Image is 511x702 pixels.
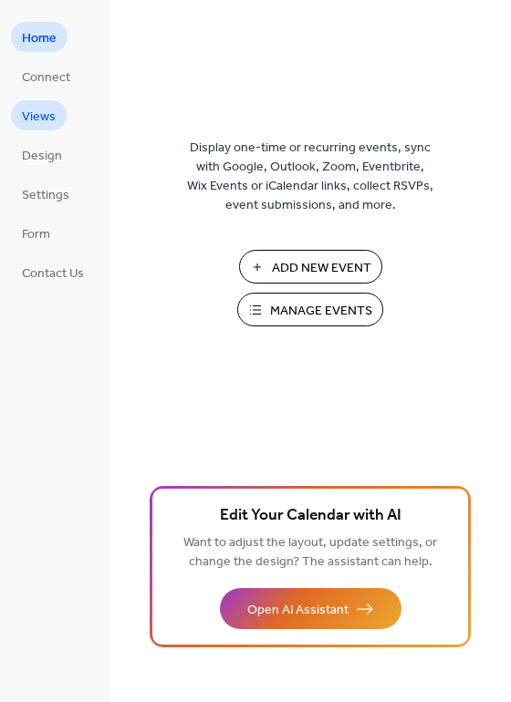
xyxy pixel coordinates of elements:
a: Design [11,139,73,170]
span: Form [22,225,50,244]
a: Home [11,22,68,52]
a: Views [11,100,67,130]
span: Edit Your Calendar with AI [220,503,401,529]
a: Connect [11,61,81,91]
span: Display one-time or recurring events, sync with Google, Outlook, Zoom, Eventbrite, Wix Events or ... [187,139,433,215]
span: Settings [22,186,69,205]
span: Manage Events [270,302,372,321]
button: Open AI Assistant [220,588,401,629]
a: Form [11,218,61,248]
a: Contact Us [11,257,95,287]
span: Add New Event [272,259,371,278]
span: Want to adjust the layout, update settings, or change the design? The assistant can help. [183,531,437,574]
span: Connect [22,68,70,88]
a: Settings [11,179,80,209]
span: Contact Us [22,264,84,284]
span: Home [22,29,57,48]
button: Add New Event [239,250,382,284]
span: Open AI Assistant [247,601,349,620]
button: Manage Events [237,293,383,326]
span: Views [22,108,56,127]
span: Design [22,147,62,166]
